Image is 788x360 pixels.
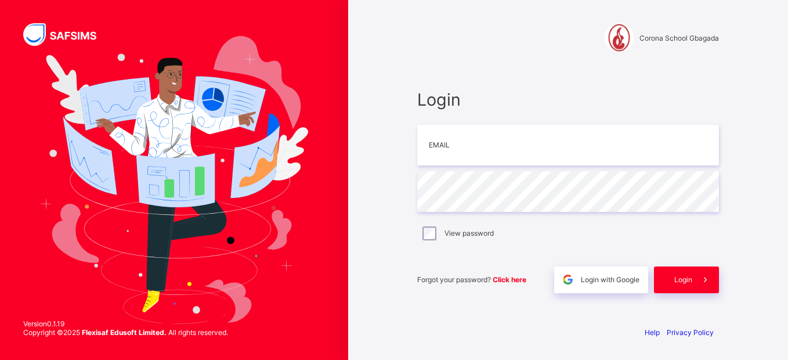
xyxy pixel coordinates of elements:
[417,89,719,110] span: Login
[23,319,228,328] span: Version 0.1.19
[581,275,639,284] span: Login with Google
[23,328,228,337] span: Copyright © 2025 All rights reserved.
[639,34,719,42] span: Corona School Gbagada
[444,229,494,237] label: View password
[674,275,692,284] span: Login
[23,23,110,46] img: SAFSIMS Logo
[645,328,660,337] a: Help
[40,36,308,324] img: Hero Image
[561,273,574,286] img: google.396cfc9801f0270233282035f929180a.svg
[82,328,167,337] strong: Flexisaf Edusoft Limited.
[667,328,714,337] a: Privacy Policy
[417,275,526,284] span: Forgot your password?
[493,275,526,284] a: Click here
